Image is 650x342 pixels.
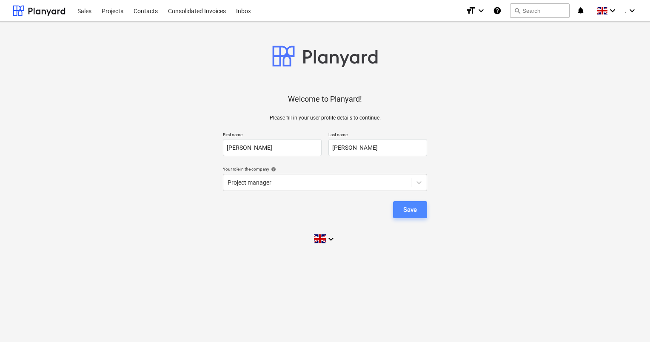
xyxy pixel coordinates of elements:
[466,6,476,16] i: format_size
[510,3,570,18] button: Search
[328,139,427,156] input: Last name
[270,114,381,122] p: Please fill in your user profile details to continue.
[223,132,322,139] p: First name
[514,7,521,14] span: search
[403,204,417,215] div: Save
[223,139,322,156] input: First name
[476,6,486,16] i: keyboard_arrow_down
[288,94,362,104] p: Welcome to Planyard!
[576,6,585,16] i: notifications
[627,6,637,16] i: keyboard_arrow_down
[326,234,336,244] i: keyboard_arrow_down
[328,132,427,139] p: Last name
[223,166,427,172] div: Your role in the company
[607,301,650,342] iframe: Chat Widget
[393,201,427,218] button: Save
[493,6,502,16] i: Knowledge base
[624,7,626,14] span: .
[269,167,276,172] span: help
[607,6,618,16] i: keyboard_arrow_down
